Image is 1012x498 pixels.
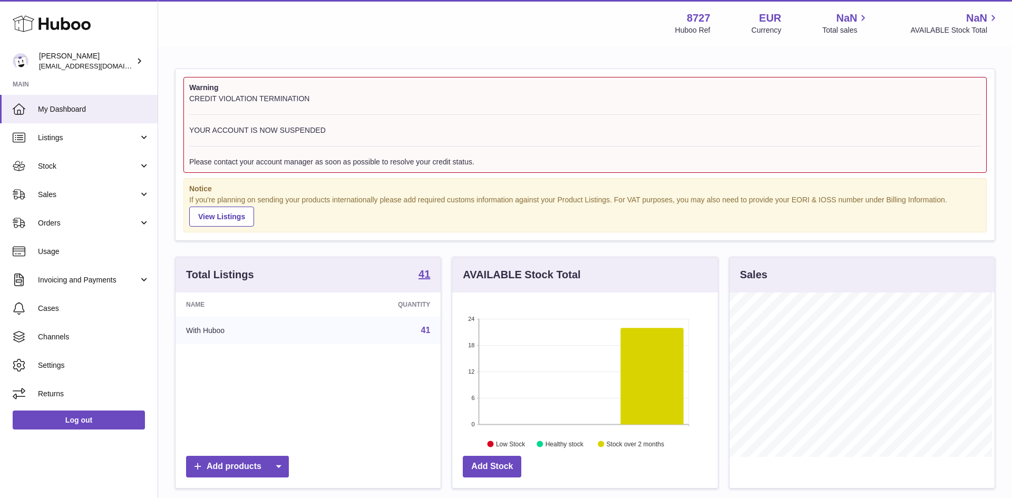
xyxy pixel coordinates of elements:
[38,247,150,257] span: Usage
[469,368,475,375] text: 12
[752,25,782,35] div: Currency
[419,269,430,281] a: 41
[910,25,999,35] span: AVAILABLE Stock Total
[822,25,869,35] span: Total sales
[38,218,139,228] span: Orders
[675,25,711,35] div: Huboo Ref
[38,275,139,285] span: Invoicing and Payments
[687,11,711,25] strong: 8727
[189,207,254,227] a: View Listings
[38,389,150,399] span: Returns
[38,332,150,342] span: Channels
[189,83,981,93] strong: Warning
[38,161,139,171] span: Stock
[39,51,134,71] div: [PERSON_NAME]
[469,342,475,348] text: 18
[546,441,584,448] text: Healthy stock
[836,11,857,25] span: NaN
[39,62,155,70] span: [EMAIL_ADDRESS][DOMAIN_NAME]
[463,268,580,282] h3: AVAILABLE Stock Total
[189,94,981,167] div: CREDIT VIOLATION TERMINATION YOUR ACCOUNT IS NOW SUSPENDED Please contact your account manager as...
[186,456,289,477] a: Add products
[607,441,664,448] text: Stock over 2 months
[38,190,139,200] span: Sales
[38,133,139,143] span: Listings
[176,317,316,344] td: With Huboo
[176,292,316,317] th: Name
[822,11,869,35] a: NaN Total sales
[38,304,150,314] span: Cases
[469,316,475,322] text: 24
[13,53,28,69] img: internalAdmin-8727@internal.huboo.com
[759,11,781,25] strong: EUR
[966,11,987,25] span: NaN
[740,268,767,282] h3: Sales
[316,292,441,317] th: Quantity
[186,268,254,282] h3: Total Listings
[472,395,475,401] text: 6
[421,326,431,335] a: 41
[189,184,981,194] strong: Notice
[463,456,521,477] a: Add Stock
[189,195,981,227] div: If you're planning on sending your products internationally please add required customs informati...
[13,411,145,429] a: Log out
[38,360,150,370] span: Settings
[496,441,526,448] text: Low Stock
[910,11,999,35] a: NaN AVAILABLE Stock Total
[472,421,475,427] text: 0
[419,269,430,279] strong: 41
[38,104,150,114] span: My Dashboard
